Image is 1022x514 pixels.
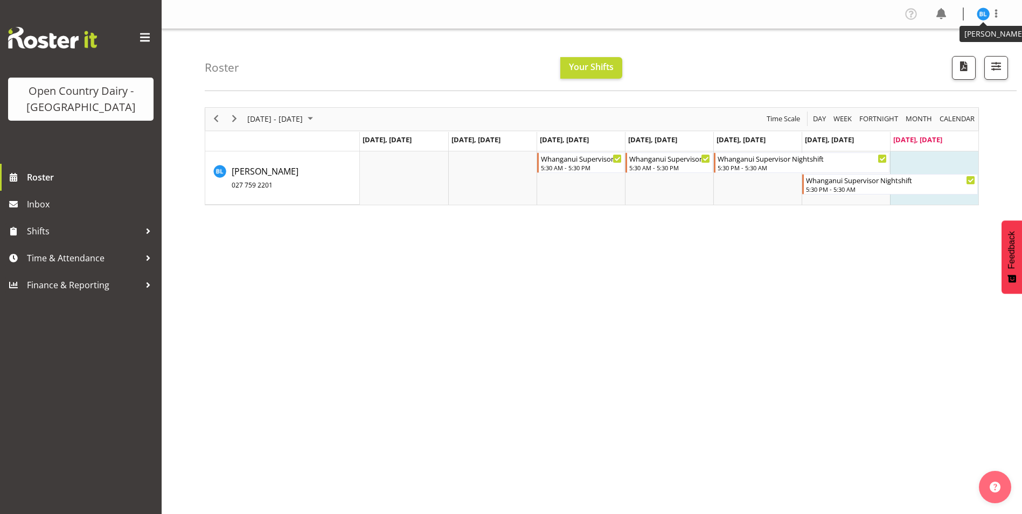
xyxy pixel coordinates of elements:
button: Timeline Day [811,112,828,126]
div: Bruce Lind"s event - Whanganui Supervisor Dayshift Begin From Thursday, October 2, 2025 at 5:30:0... [625,152,713,173]
span: Roster [27,169,156,185]
div: 5:30 AM - 5:30 PM [541,163,622,172]
table: Timeline Week of October 5, 2025 [360,151,978,205]
div: Whanganui Supervisor Nightshift [806,175,975,185]
div: Bruce Lind"s event - Whanganui Supervisor Nightshift Begin From Saturday, October 4, 2025 at 5:30... [802,174,978,195]
span: [DATE], [DATE] [363,135,412,144]
span: Inbox [27,196,156,212]
button: Month [938,112,977,126]
span: [PERSON_NAME] [232,165,298,190]
div: Whanganui Supervisor Dayshift [541,153,622,164]
span: Day [812,112,827,126]
button: Fortnight [858,112,900,126]
div: Open Country Dairy - [GEOGRAPHIC_DATA] [19,83,143,115]
td: Bruce Lind resource [205,151,360,205]
button: Feedback - Show survey [1002,220,1022,294]
span: Week [832,112,853,126]
button: Next [227,112,242,126]
span: Your Shifts [569,61,614,73]
img: Rosterit website logo [8,27,97,48]
span: [DATE], [DATE] [628,135,677,144]
a: [PERSON_NAME]027 759 2201 [232,165,298,191]
span: [DATE], [DATE] [893,135,942,144]
h4: Roster [205,61,239,74]
button: Filter Shifts [984,56,1008,80]
button: Timeline Week [832,112,854,126]
div: next period [225,108,244,130]
span: Time Scale [766,112,801,126]
div: Sep 29 - Oct 05, 2025 [244,108,319,130]
div: 5:30 AM - 5:30 PM [629,163,710,172]
div: Timeline Week of October 5, 2025 [205,107,979,205]
div: Whanganui Supervisor Dayshift [629,153,710,164]
span: [DATE] - [DATE] [246,112,304,126]
span: [DATE], [DATE] [717,135,766,144]
span: calendar [938,112,976,126]
span: Fortnight [858,112,899,126]
span: [DATE], [DATE] [451,135,500,144]
span: [DATE], [DATE] [540,135,589,144]
div: Whanganui Supervisor Nightshift [718,153,887,164]
span: Month [905,112,933,126]
button: Previous [209,112,224,126]
div: 5:30 PM - 5:30 AM [718,163,887,172]
img: help-xxl-2.png [990,482,1000,492]
button: Timeline Month [904,112,934,126]
span: Feedback [1007,231,1017,269]
button: Download a PDF of the roster according to the set date range. [952,56,976,80]
span: 027 759 2201 [232,180,273,190]
img: bruce-lind7400.jpg [977,8,990,20]
span: Time & Attendance [27,250,140,266]
span: Finance & Reporting [27,277,140,293]
div: Bruce Lind"s event - Whanganui Supervisor Dayshift Begin From Wednesday, October 1, 2025 at 5:30:... [537,152,624,173]
button: October 2025 [246,112,318,126]
span: [DATE], [DATE] [805,135,854,144]
div: previous period [207,108,225,130]
div: Bruce Lind"s event - Whanganui Supervisor Nightshift Begin From Friday, October 3, 2025 at 5:30:0... [714,152,889,173]
button: Time Scale [765,112,802,126]
div: 5:30 PM - 5:30 AM [806,185,975,193]
span: Shifts [27,223,140,239]
button: Your Shifts [560,57,622,79]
